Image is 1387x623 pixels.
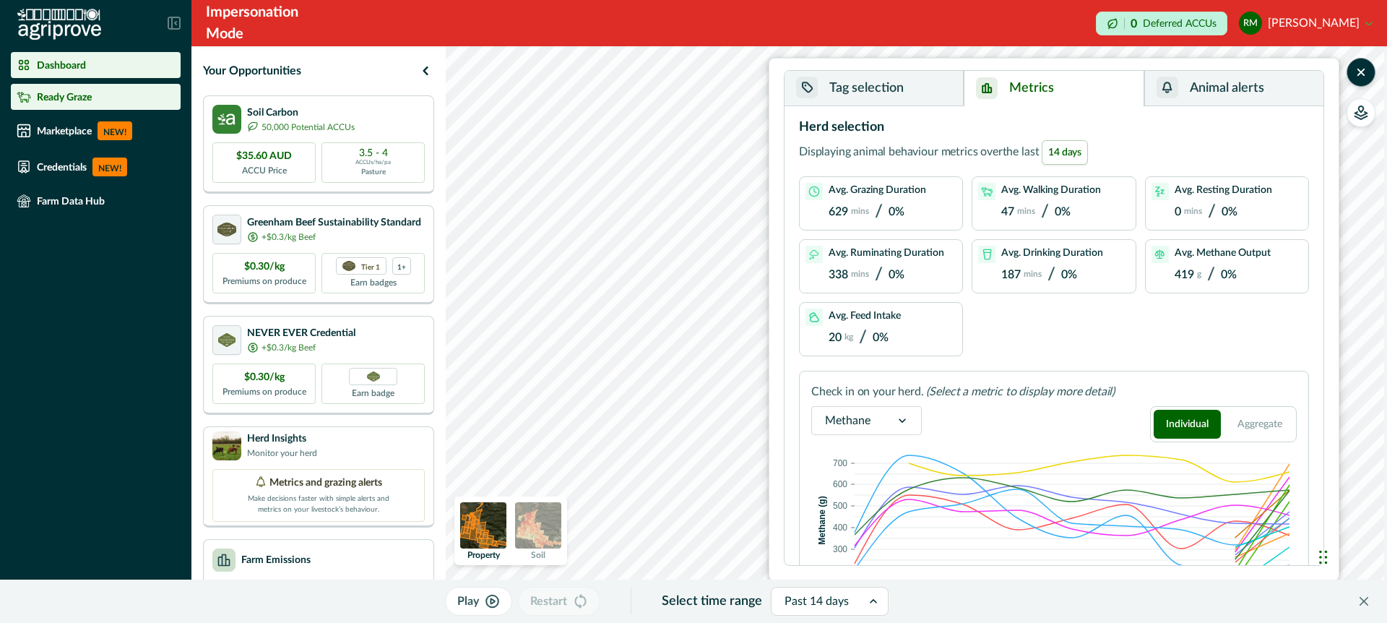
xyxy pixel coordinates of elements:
p: $0.30/kg [244,259,285,275]
p: mins [1184,206,1202,216]
p: 187 [1001,268,1021,282]
p: (Select a metric to display more detail) [926,383,1115,400]
p: 0% [873,331,889,345]
p: Displaying animal behaviour metrics over the last [799,140,1091,165]
img: certification logo [342,261,355,271]
p: Tier 1 [361,262,380,271]
button: Rodney McIntyre[PERSON_NAME] [1239,6,1373,40]
iframe: Chat Widget [1315,521,1387,590]
p: Credentials [37,161,87,173]
p: 0% [889,205,904,219]
p: 3.5 - 4 [359,148,388,158]
p: Premiums on produce [222,385,306,398]
p: / [1047,265,1055,285]
text: 300 [833,544,847,554]
div: more credentials avaialble [392,257,411,275]
p: / [1041,202,1049,223]
p: Earn badges [350,275,397,289]
p: Soil [531,551,545,559]
div: Impersonation Mode [206,1,336,45]
p: 0% [1221,268,1237,282]
p: Restart [530,593,567,610]
a: MarketplaceNEW! [11,116,181,146]
p: Select time range [662,592,762,611]
p: Herd Insights [247,431,317,447]
p: Pasture [361,167,386,178]
p: Premiums on produce [222,275,306,288]
p: Greenham Beef Sustainability Standard [247,215,421,231]
p: 0% [1055,205,1071,219]
img: Logo [17,9,101,40]
p: 50,000 Potential ACCUs [262,121,355,134]
button: Individual [1154,410,1221,439]
p: $0.30/kg [244,370,285,385]
p: NEW! [92,158,127,176]
text: 700 [833,458,847,468]
p: +$0.3/kg Beef [262,341,316,354]
p: Farm Emissions [241,553,311,568]
p: Make decisions faster with simple alerts and metrics on your livestock’s behaviour. [246,491,391,515]
text: 500 [833,501,847,511]
p: Avg. Feed Intake [829,310,901,322]
a: Dashboard [11,52,181,78]
p: 419 [1175,268,1194,282]
p: Marketplace [37,125,92,137]
button: Play [445,587,512,616]
button: Close [1352,590,1375,613]
p: / [859,327,867,348]
p: g [1197,269,1201,279]
p: 1+ [397,262,406,271]
a: Ready Graze [11,84,181,110]
p: Avg. Methane Output [1175,247,1271,259]
p: ACCUs/ha/pa [355,158,391,167]
p: ACCU Price [242,164,287,177]
text: 600 [833,479,847,489]
p: 629 [829,205,848,219]
p: 20 [829,331,842,345]
img: soil preview [515,502,561,549]
p: Avg. Grazing Duration [829,184,926,197]
p: 0% [889,268,904,282]
canvas: Map [446,46,1384,623]
p: Dashboard [37,59,86,71]
p: Herd selection [799,118,884,137]
p: Earn badge [352,385,394,400]
img: certification logo [217,223,236,237]
p: 338 [829,268,848,282]
p: 0% [1061,268,1077,282]
div: Drag [1319,536,1328,579]
p: Avg. Resting Duration [1175,184,1272,197]
p: 0 [1175,205,1181,219]
span: 14 days [1042,140,1088,165]
p: Avg. Ruminating Duration [829,247,944,259]
button: Aggregate [1227,410,1294,439]
button: Animal alerts [1144,71,1323,106]
a: CredentialsNEW! [11,152,181,182]
p: mins [851,206,869,216]
p: mins [1024,269,1042,279]
p: Avg. Walking Duration [1001,184,1101,197]
p: NEW! [98,121,132,140]
p: Play [457,593,479,610]
button: Tag selection [785,71,964,106]
p: Farm Data Hub [37,195,105,207]
p: NEVER EVER Credential [247,326,355,341]
p: Check in on your herd. [811,383,923,400]
p: / [1208,202,1216,223]
img: property preview [460,502,506,549]
p: Monitor your herd [247,447,317,460]
p: kg [844,332,853,342]
text: Methane (g) [817,496,827,544]
p: 0% [1222,205,1237,219]
p: Deferred ACCUs [1143,18,1217,29]
a: Farm Data Hub [11,188,181,214]
p: Property [467,551,500,559]
p: / [875,265,883,285]
text: 400 [833,523,847,533]
p: Avg. Drinking Duration [1001,247,1103,259]
p: 0 [1131,18,1137,30]
p: 47 [1001,205,1014,219]
img: Greenham NEVER EVER certification badge [367,371,380,382]
button: Restart [518,587,600,616]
